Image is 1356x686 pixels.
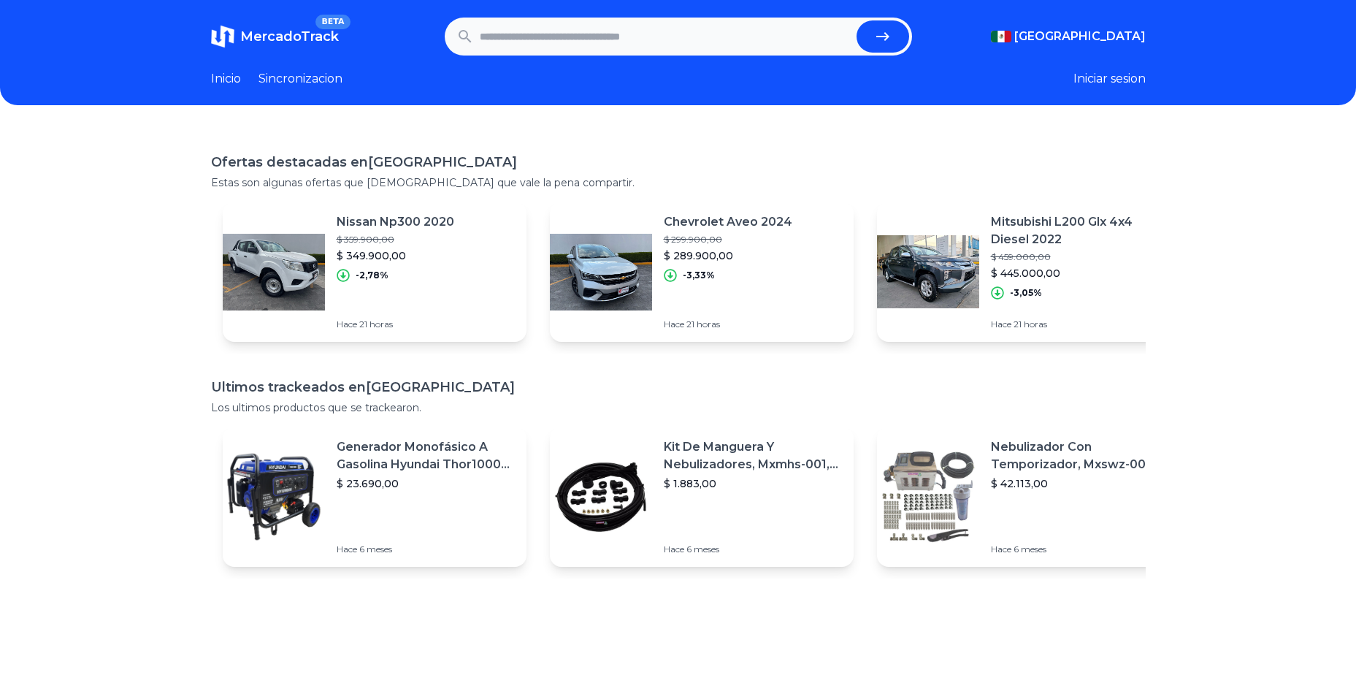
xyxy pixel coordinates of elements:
img: Featured image [550,221,652,323]
p: -3,33% [683,270,715,281]
h1: Ultimos trackeados en [GEOGRAPHIC_DATA] [211,377,1146,397]
p: $ 42.113,00 [991,476,1169,491]
p: $ 299.900,00 [664,234,792,245]
p: $ 23.690,00 [337,476,515,491]
p: $ 459.000,00 [991,251,1169,263]
button: [GEOGRAPHIC_DATA] [991,28,1146,45]
p: Hace 21 horas [337,319,454,330]
a: Featured imageKit De Manguera Y Nebulizadores, Mxmhs-001, 6m, 6 Tees, 8 Bo$ 1.883,00Hace 6 meses [550,427,854,567]
span: BETA [315,15,350,29]
img: Featured image [550,446,652,548]
p: Nissan Np300 2020 [337,213,454,231]
p: $ 349.900,00 [337,248,454,263]
p: Mitsubishi L200 Glx 4x4 Diesel 2022 [991,213,1169,248]
p: Hace 6 meses [664,544,842,555]
a: Featured imageNissan Np300 2020$ 359.900,00$ 349.900,00-2,78%Hace 21 horas [223,202,526,342]
img: Featured image [223,446,325,548]
img: Featured image [877,446,979,548]
p: Hace 21 horas [991,319,1169,330]
a: Featured imageNebulizador Con Temporizador, Mxswz-009, 50m, 40 Boquillas$ 42.113,00Hace 6 meses [877,427,1181,567]
p: Chevrolet Aveo 2024 [664,213,792,231]
p: $ 445.000,00 [991,266,1169,281]
p: -3,05% [1010,287,1042,299]
p: -2,78% [356,270,388,281]
p: Generador Monofásico A Gasolina Hyundai Thor10000 P 11.5 Kw [337,438,515,473]
p: Hace 21 horas [664,319,792,330]
a: Sincronizacion [258,70,342,88]
button: Iniciar sesion [1073,70,1146,88]
a: Featured imageChevrolet Aveo 2024$ 299.900,00$ 289.900,00-3,33%Hace 21 horas [550,202,854,342]
span: [GEOGRAPHIC_DATA] [1014,28,1146,45]
p: Hace 6 meses [337,544,515,555]
p: Kit De Manguera Y Nebulizadores, Mxmhs-001, 6m, 6 Tees, 8 Bo [664,438,842,473]
span: MercadoTrack [240,28,339,45]
img: MercadoTrack [211,25,234,48]
img: Featured image [223,221,325,323]
p: $ 1.883,00 [664,476,842,491]
h1: Ofertas destacadas en [GEOGRAPHIC_DATA] [211,152,1146,172]
p: Los ultimos productos que se trackearon. [211,400,1146,415]
p: $ 289.900,00 [664,248,792,263]
a: MercadoTrackBETA [211,25,339,48]
img: Mexico [991,31,1011,42]
a: Featured imageGenerador Monofásico A Gasolina Hyundai Thor10000 P 11.5 Kw$ 23.690,00Hace 6 meses [223,427,526,567]
p: Estas son algunas ofertas que [DEMOGRAPHIC_DATA] que vale la pena compartir. [211,175,1146,190]
p: Hace 6 meses [991,544,1169,555]
p: Nebulizador Con Temporizador, Mxswz-009, 50m, 40 Boquillas [991,438,1169,473]
a: Inicio [211,70,241,88]
p: $ 359.900,00 [337,234,454,245]
img: Featured image [877,221,979,323]
a: Featured imageMitsubishi L200 Glx 4x4 Diesel 2022$ 459.000,00$ 445.000,00-3,05%Hace 21 horas [877,202,1181,342]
